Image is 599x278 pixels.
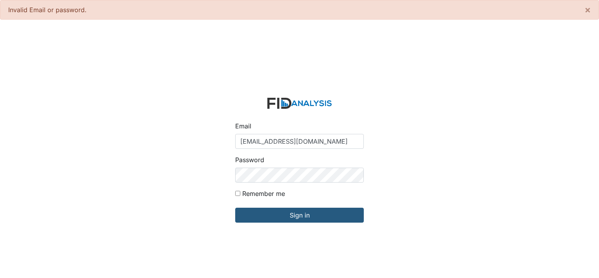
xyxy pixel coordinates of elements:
img: logo-2fc8c6e3336f68795322cb6e9a2b9007179b544421de10c17bdaae8622450297.svg [267,98,332,109]
label: Password [235,155,264,165]
button: × [577,0,599,19]
label: Email [235,121,251,131]
label: Remember me [242,189,285,198]
input: Sign in [235,208,364,223]
span: × [584,4,591,15]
